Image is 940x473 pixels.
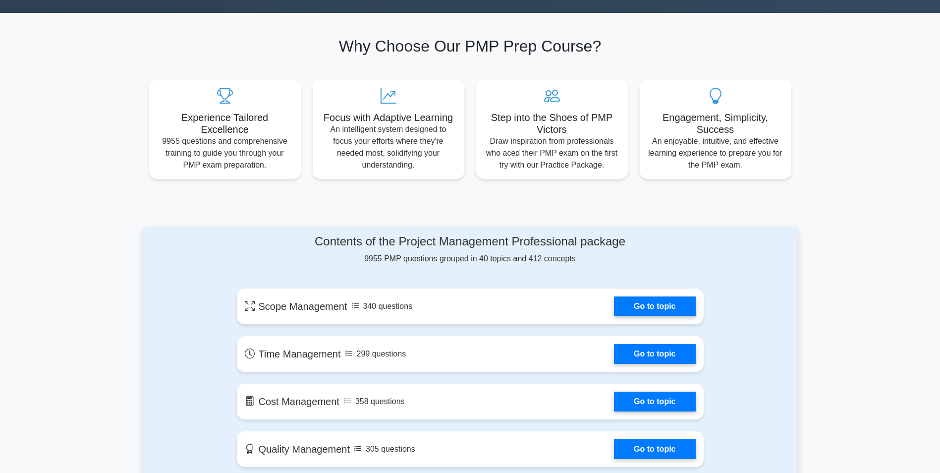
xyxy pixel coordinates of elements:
h5: Engagement, Simplicity, Success [648,112,783,135]
a: Go to topic [614,344,695,364]
p: An intelligent system designed to focus your efforts where they're needed most, solidifying your ... [321,123,456,171]
p: An enjoyable, intuitive, and effective learning experience to prepare you for the PMP exam. [648,135,783,171]
p: Draw inspiration from professionals who aced their PMP exam on the first try with our Practice Pa... [484,135,620,171]
a: Go to topic [614,439,695,459]
p: 9955 questions and comprehensive training to guide you through your PMP exam preparation. [157,135,293,171]
a: Go to topic [614,392,695,412]
h5: Focus with Adaptive Learning [321,112,456,123]
h4: Contents of the Project Management Professional package [237,235,704,249]
h2: Why Choose Our PMP Prep Course? [149,37,791,56]
div: 9955 PMP questions grouped in 40 topics and 412 concepts [237,235,704,265]
h5: Step into the Shoes of PMP Victors [484,112,620,135]
a: Go to topic [614,296,695,316]
h5: Experience Tailored Excellence [157,112,293,135]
